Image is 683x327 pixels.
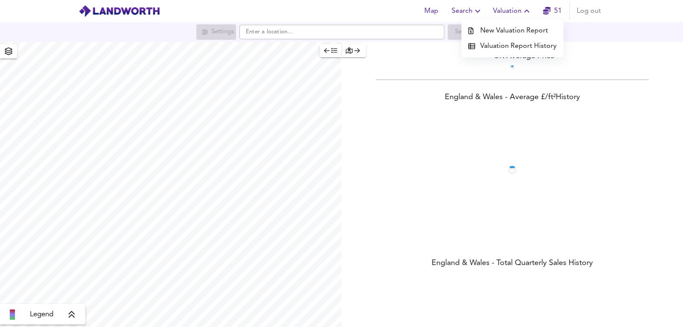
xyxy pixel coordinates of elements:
span: Log out [577,5,601,17]
div: Search for a location first or explore the map [196,24,236,40]
div: Search for a location first or explore the map [448,24,487,40]
button: Log out [573,3,604,20]
input: Enter a location... [239,25,444,39]
button: 51 [539,3,566,20]
a: Valuation Report History [461,38,563,54]
a: New Valuation Report [461,23,563,38]
button: Search [448,3,486,20]
div: England & Wales - Total Quarterly Sales History [341,258,683,270]
button: Valuation [490,3,535,20]
a: 51 [543,5,562,17]
button: Map [417,3,445,20]
span: Search [452,5,483,17]
div: England & Wales - Average £/ ft² History [341,92,683,104]
span: Map [421,5,441,17]
img: logo [79,5,160,18]
span: Legend [30,309,53,320]
span: Valuation [493,5,532,17]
